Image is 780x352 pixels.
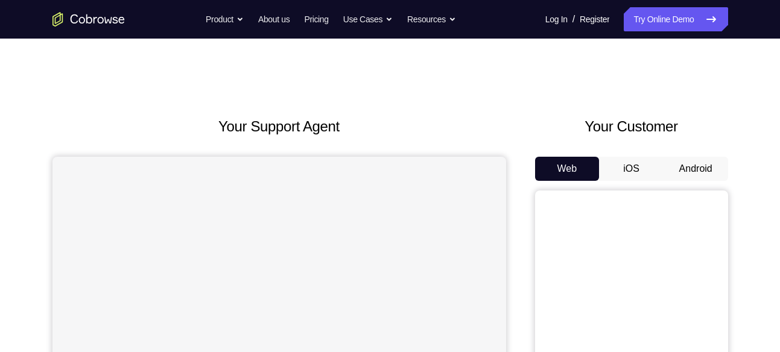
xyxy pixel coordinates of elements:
[545,7,568,31] a: Log In
[580,7,609,31] a: Register
[599,157,664,181] button: iOS
[572,12,575,27] span: /
[206,7,244,31] button: Product
[258,7,290,31] a: About us
[52,12,125,27] a: Go to the home page
[407,7,456,31] button: Resources
[304,7,328,31] a: Pricing
[664,157,728,181] button: Android
[535,157,600,181] button: Web
[343,7,393,31] button: Use Cases
[52,116,506,137] h2: Your Support Agent
[624,7,728,31] a: Try Online Demo
[535,116,728,137] h2: Your Customer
